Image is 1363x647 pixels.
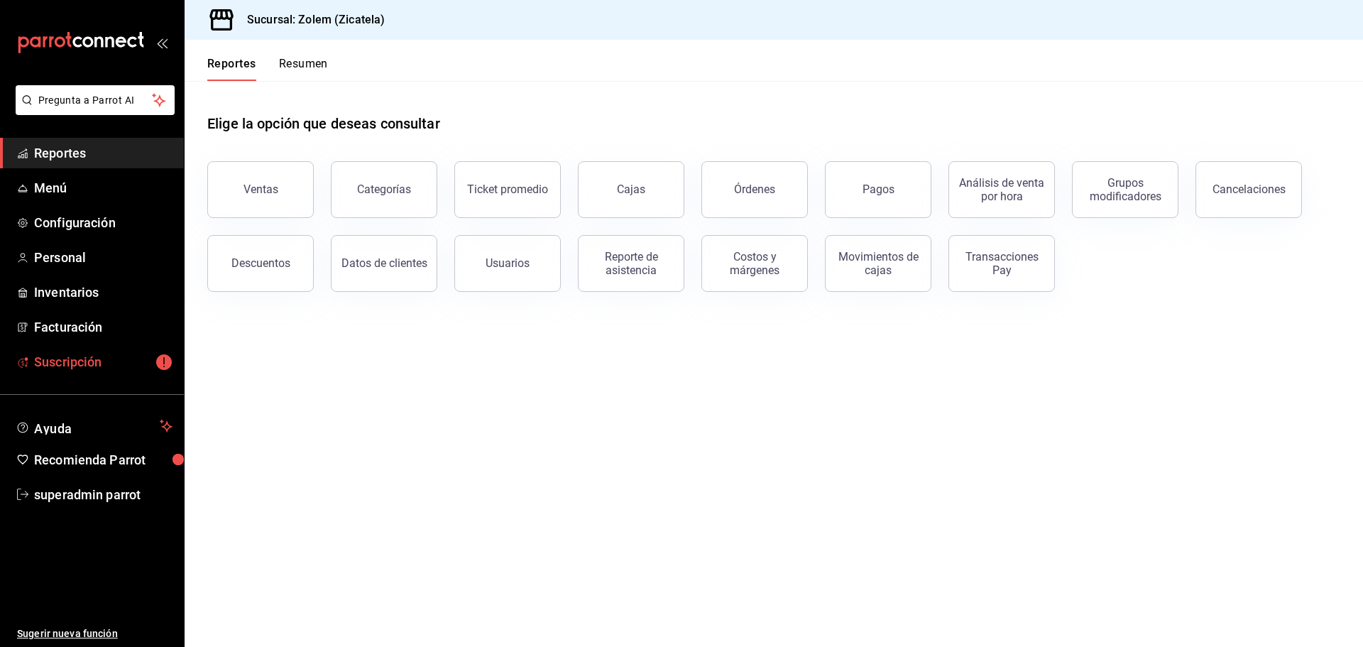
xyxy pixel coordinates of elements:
h1: Elige la opción que deseas consultar [207,113,440,134]
span: Suscripción [34,352,173,371]
div: Datos de clientes [341,256,427,270]
button: Descuentos [207,235,314,292]
a: Cajas [578,161,684,218]
button: Movimientos de cajas [825,235,931,292]
button: Categorías [331,161,437,218]
div: Cancelaciones [1213,183,1286,196]
div: Usuarios [486,256,530,270]
span: superadmin parrot [34,485,173,504]
span: Inventarios [34,283,173,302]
div: navigation tabs [207,57,328,81]
button: Órdenes [701,161,808,218]
span: Configuración [34,213,173,232]
a: Pregunta a Parrot AI [10,103,175,118]
div: Transacciones Pay [958,250,1046,277]
div: Grupos modificadores [1081,176,1169,203]
button: Resumen [279,57,328,81]
button: Pregunta a Parrot AI [16,85,175,115]
div: Descuentos [231,256,290,270]
span: Menú [34,178,173,197]
button: Datos de clientes [331,235,437,292]
span: Sugerir nueva función [17,626,173,641]
button: Usuarios [454,235,561,292]
h3: Sucursal: Zolem (Zicatela) [236,11,385,28]
button: Transacciones Pay [948,235,1055,292]
div: Costos y márgenes [711,250,799,277]
div: Movimientos de cajas [834,250,922,277]
button: Cancelaciones [1195,161,1302,218]
span: Facturación [34,317,173,337]
div: Categorías [357,183,411,196]
button: Análisis de venta por hora [948,161,1055,218]
button: Costos y márgenes [701,235,808,292]
div: Órdenes [734,183,775,196]
button: Grupos modificadores [1072,161,1178,218]
button: Ventas [207,161,314,218]
button: Pagos [825,161,931,218]
span: Reportes [34,143,173,163]
button: Reporte de asistencia [578,235,684,292]
span: Personal [34,248,173,267]
div: Pagos [863,183,894,196]
div: Ventas [243,183,278,196]
div: Análisis de venta por hora [958,176,1046,203]
span: Ayuda [34,418,154,435]
button: Ticket promedio [454,161,561,218]
span: Pregunta a Parrot AI [38,93,153,108]
div: Reporte de asistencia [587,250,675,277]
button: Reportes [207,57,256,81]
div: Cajas [617,181,646,198]
button: open_drawer_menu [156,37,168,48]
div: Ticket promedio [467,183,548,196]
span: Recomienda Parrot [34,450,173,469]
